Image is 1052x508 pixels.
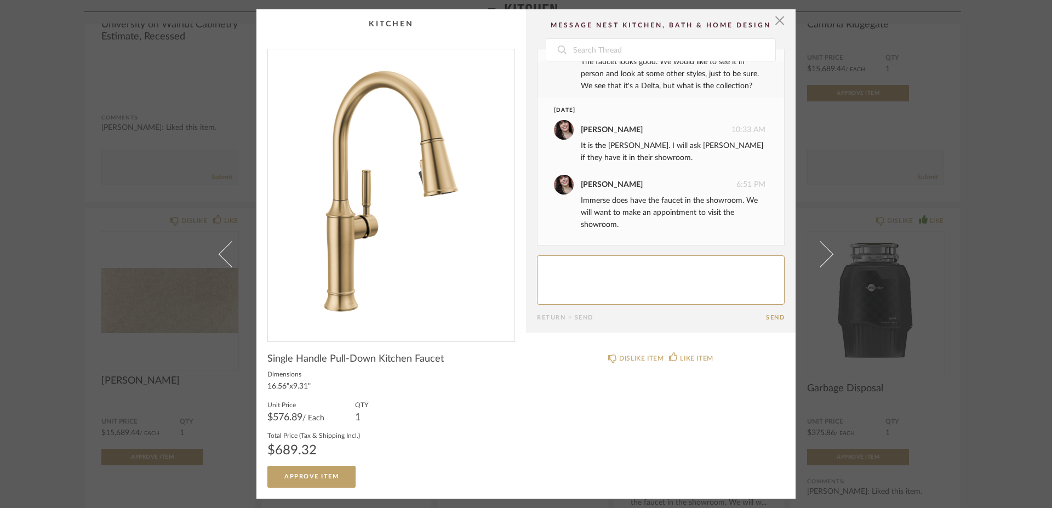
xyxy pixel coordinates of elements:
[355,413,368,422] div: 1
[537,314,766,321] div: Return = Send
[267,431,360,439] label: Total Price (Tax & Shipping Incl.)
[581,124,643,136] div: [PERSON_NAME]
[267,400,324,409] label: Unit Price
[554,120,574,140] img: Ashleigh Schroeder
[267,466,356,488] button: Approve Item
[581,179,643,191] div: [PERSON_NAME]
[267,444,360,457] div: $689.32
[619,353,664,364] div: DISLIKE ITEM
[267,383,311,391] div: 16.56"x9.31"
[267,369,311,378] label: Dimensions
[554,175,574,195] img: Ashleigh Schroeder
[268,49,514,333] img: 4b30fe90-da7c-489e-85b0-a23a7d98597a_1000x1000.jpg
[284,473,339,480] span: Approve Item
[554,120,765,140] div: 10:33 AM
[680,353,713,364] div: LIKE ITEM
[267,353,444,365] span: Single Handle Pull-Down Kitchen Faucet
[581,195,765,231] div: Immerse does have the faucet in the showroom. We will want to make an appointment to visit the sh...
[766,314,785,321] button: Send
[581,56,765,92] div: The faucet looks good. We would like to see it in person and look at some other styles, just to b...
[554,106,745,115] div: [DATE]
[355,400,368,409] label: QTY
[267,413,302,423] span: $576.89
[572,39,775,61] input: Search Thread
[554,175,765,195] div: 6:51 PM
[581,140,765,164] div: It is the [PERSON_NAME]. I will ask [PERSON_NAME] if they have it in their showroom.
[268,49,514,333] div: 0
[302,414,324,422] span: / Each
[769,9,791,31] button: Close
